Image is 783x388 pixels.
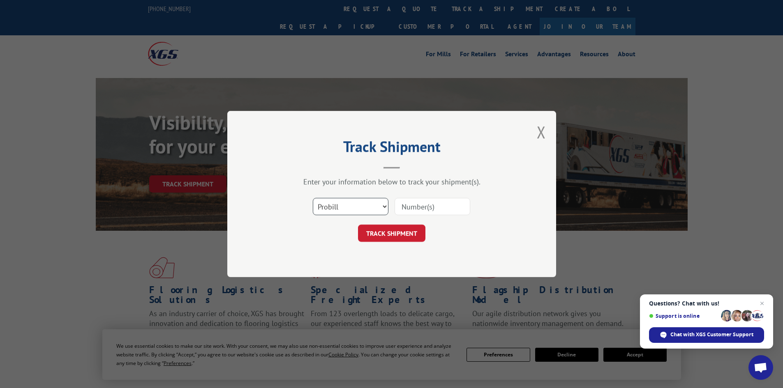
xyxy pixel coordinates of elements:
[649,300,764,307] span: Questions? Chat with us!
[395,198,470,215] input: Number(s)
[268,141,515,156] h2: Track Shipment
[748,355,773,380] a: Open chat
[358,225,425,242] button: TRACK SHIPMENT
[537,121,546,143] button: Close modal
[268,177,515,186] div: Enter your information below to track your shipment(s).
[649,313,718,319] span: Support is online
[670,331,753,338] span: Chat with XGS Customer Support
[649,327,764,343] span: Chat with XGS Customer Support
